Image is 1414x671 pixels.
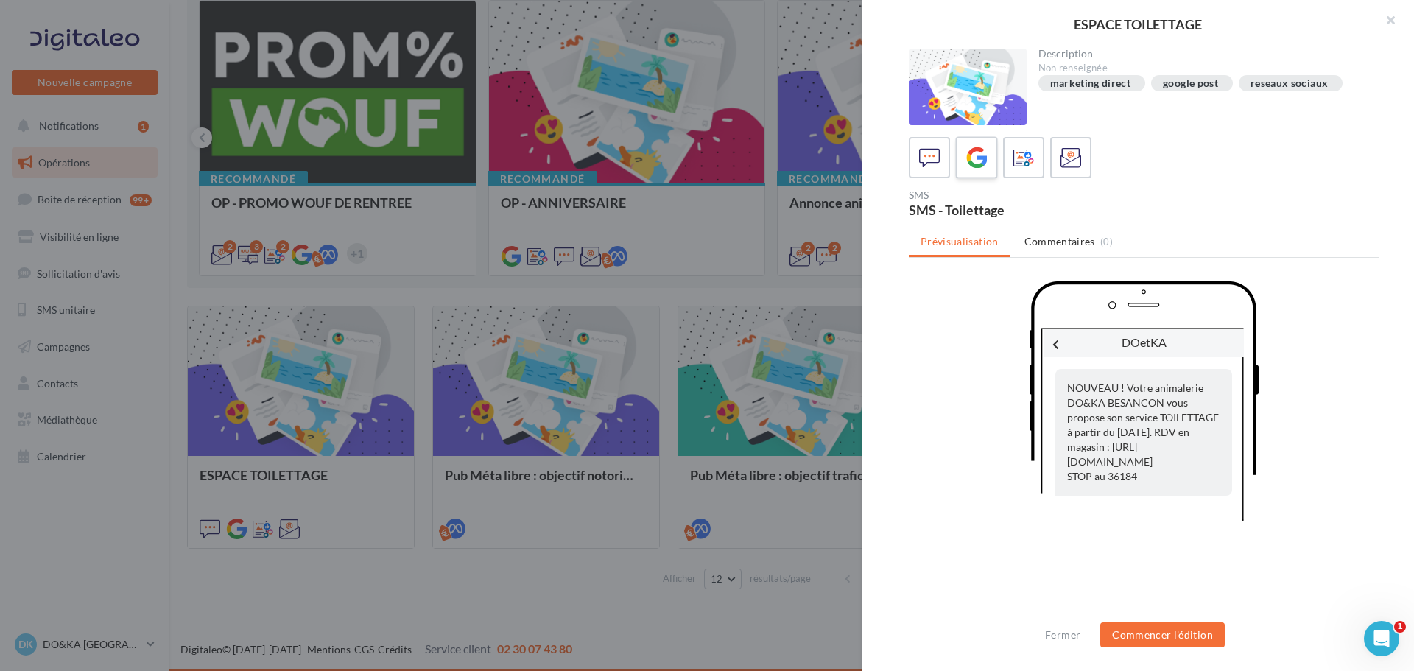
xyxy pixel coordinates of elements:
div: reseaux sociaux [1251,78,1328,89]
div: ESPACE TOILETTAGE [885,18,1390,31]
div: Non renseignée [1038,62,1368,75]
span: DOetKA [1122,335,1167,349]
div: SMS - Toilettage [909,203,1138,217]
button: Fermer [1039,626,1086,644]
span: Commentaires [1024,234,1095,249]
iframe: Intercom live chat [1364,621,1399,656]
div: SMS [909,190,1138,200]
span: (0) [1100,236,1113,247]
button: Commencer l'édition [1100,622,1225,647]
div: marketing direct [1050,78,1131,89]
div: NOUVEAU ! Votre animalerie DO&KA BESANCON vous propose son service TOILETTAGE à partir du [DATE].... [1055,369,1232,496]
div: google post [1163,78,1218,89]
div: Description [1038,49,1368,59]
span: 1 [1394,621,1406,633]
